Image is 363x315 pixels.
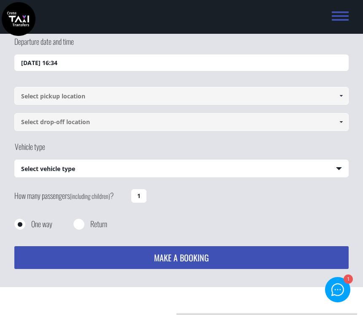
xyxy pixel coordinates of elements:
label: One way [31,219,52,229]
div: 1 [343,275,352,284]
input: Select pickup location [14,87,348,105]
label: Return [90,219,107,229]
label: How many passengers ? [14,186,126,206]
a: Crete Taxi Transfers | Safe Taxi Transfer Services from to Heraklion Airport, Chania Airport, Ret... [2,14,35,22]
small: (including children) [70,191,110,201]
label: Vehicle type [14,141,45,160]
button: MAKE A BOOKING [14,246,348,269]
a: Show All Items [334,87,348,105]
span: Select vehicle type [15,160,348,178]
img: Crete Taxi Transfers | Safe Taxi Transfer Services from to Heraklion Airport, Chania Airport, Ret... [2,2,35,36]
a: Show All Items [334,113,348,131]
label: Departure date and time [14,36,74,54]
input: Select drop-off location [14,113,348,131]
